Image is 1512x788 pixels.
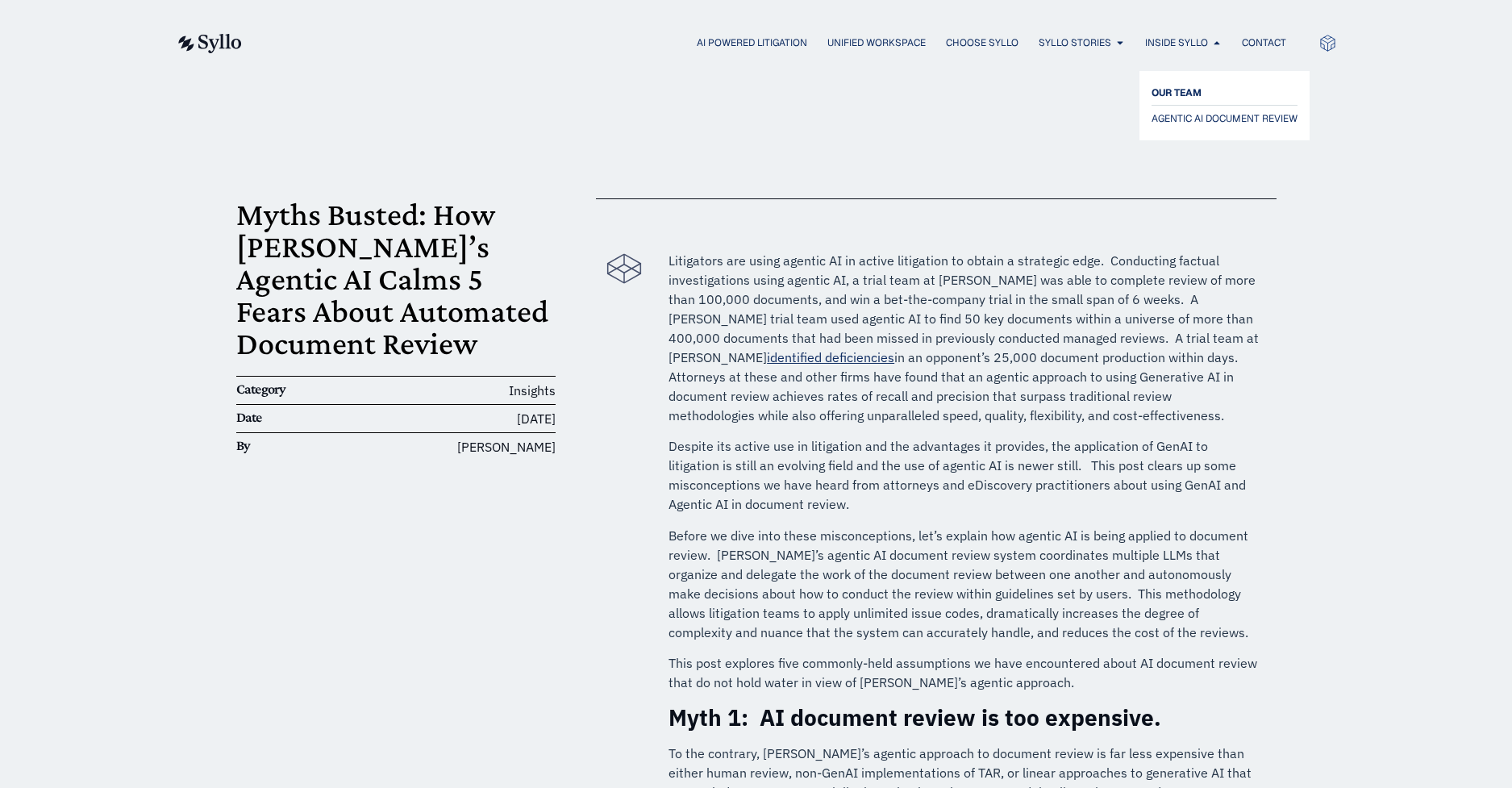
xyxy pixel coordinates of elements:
p: Litigators are using agentic AI in active litigation to obtain a strategic edge. Conducting factu... [669,251,1260,425]
a: Inside Syllo [1145,35,1208,50]
img: syllo [176,34,242,53]
a: Choose Syllo [946,35,1018,50]
p: This post explores five commonly-held assumptions we have encountered about AI document review th... [669,653,1260,692]
a: AGENTIC AI DOCUMENT REVIEW [1152,109,1297,128]
nav: Menu [274,35,1286,51]
div: Menu Toggle [274,35,1286,51]
h1: Myths Busted: How [PERSON_NAME]’s Agentic AI Calms 5 Fears About Automated Document Review [236,198,556,360]
a: AI Powered Litigation [697,35,807,50]
span: Insights [509,382,556,398]
a: Unified Workspace [827,35,926,50]
span: [PERSON_NAME] [457,437,556,457]
p: Before we dive into these misconceptions, let’s explain how agentic AI is being applied to docume... [669,526,1260,642]
a: Contact [1242,35,1286,50]
h6: Category [236,381,343,398]
h6: By [236,437,343,455]
a: identified deficiencies [767,349,894,365]
p: Despite its active use in litigation and the advantages it provides, the application of GenAI to ... [669,436,1260,514]
a: OUR TEAM [1152,83,1297,102]
h6: Date [236,409,343,427]
span: OUR TEAM [1152,83,1202,102]
strong: Myth 1: AI document review is too expensive. [669,703,1161,732]
a: Syllo Stories [1039,35,1111,50]
time: [DATE] [517,411,556,427]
